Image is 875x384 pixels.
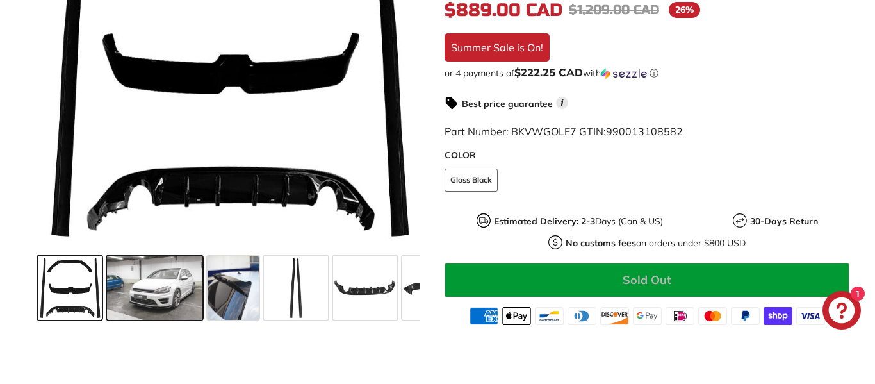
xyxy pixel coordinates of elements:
img: paypal [731,307,760,325]
img: ideal [666,307,694,325]
strong: Estimated Delivery: 2-3 [494,215,595,227]
strong: No customs fees [566,237,636,249]
img: diners_club [568,307,596,325]
img: master [698,307,727,325]
button: Sold Out [445,263,849,297]
p: on orders under $800 USD [566,237,746,250]
inbox-online-store-chat: Shopify online store chat [819,291,865,333]
span: 26% [669,2,700,18]
span: $1,209.00 CAD [569,2,659,18]
img: shopify_pay [764,307,792,325]
span: i [556,97,568,109]
span: 990013108582 [606,125,683,138]
img: american_express [470,307,498,325]
img: apple_pay [502,307,531,325]
img: visa [796,307,825,325]
span: Sold Out [623,272,671,287]
div: or 4 payments of$222.25 CADwithSezzle Click to learn more about Sezzle [445,67,849,79]
span: $222.25 CAD [514,65,583,79]
img: google_pay [633,307,662,325]
strong: 30-Days Return [750,215,818,227]
span: Part Number: BKVWGOLF7 GTIN: [445,125,683,138]
img: Sezzle [601,68,647,79]
strong: Best price guarantee [462,98,553,110]
p: Days (Can & US) [494,215,663,228]
img: discover [600,307,629,325]
img: bancontact [535,307,564,325]
div: Summer Sale is On! [445,33,550,62]
div: or 4 payments of with [445,67,849,79]
label: COLOR [445,149,849,162]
